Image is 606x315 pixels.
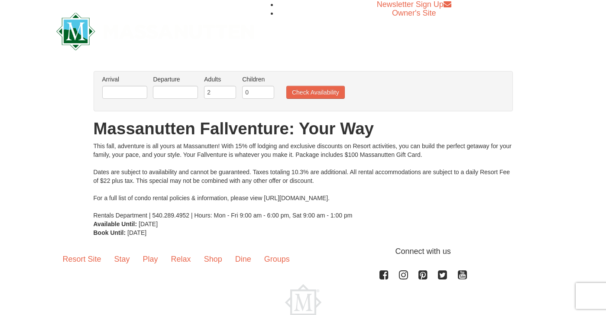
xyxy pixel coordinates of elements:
span: [DATE] [127,229,146,236]
h1: Massanutten Fallventure: Your Way [94,120,513,137]
button: Check Availability [286,86,345,99]
label: Children [242,75,274,84]
a: Groups [258,246,296,273]
a: Play [136,246,165,273]
a: Massanutten Resort [56,20,255,40]
p: Connect with us [56,246,550,257]
label: Adults [204,75,236,84]
a: Owner's Site [392,9,436,17]
strong: Book Until: [94,229,126,236]
a: Resort Site [56,246,108,273]
img: Massanutten Resort Logo [56,13,255,50]
strong: Available Until: [94,221,137,227]
a: Shop [198,246,229,273]
a: Stay [108,246,136,273]
label: Arrival [102,75,147,84]
div: This fall, adventure is all yours at Massanutten! With 15% off lodging and exclusive discounts on... [94,142,513,220]
label: Departure [153,75,198,84]
span: [DATE] [139,221,158,227]
a: Relax [165,246,198,273]
a: Dine [229,246,258,273]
